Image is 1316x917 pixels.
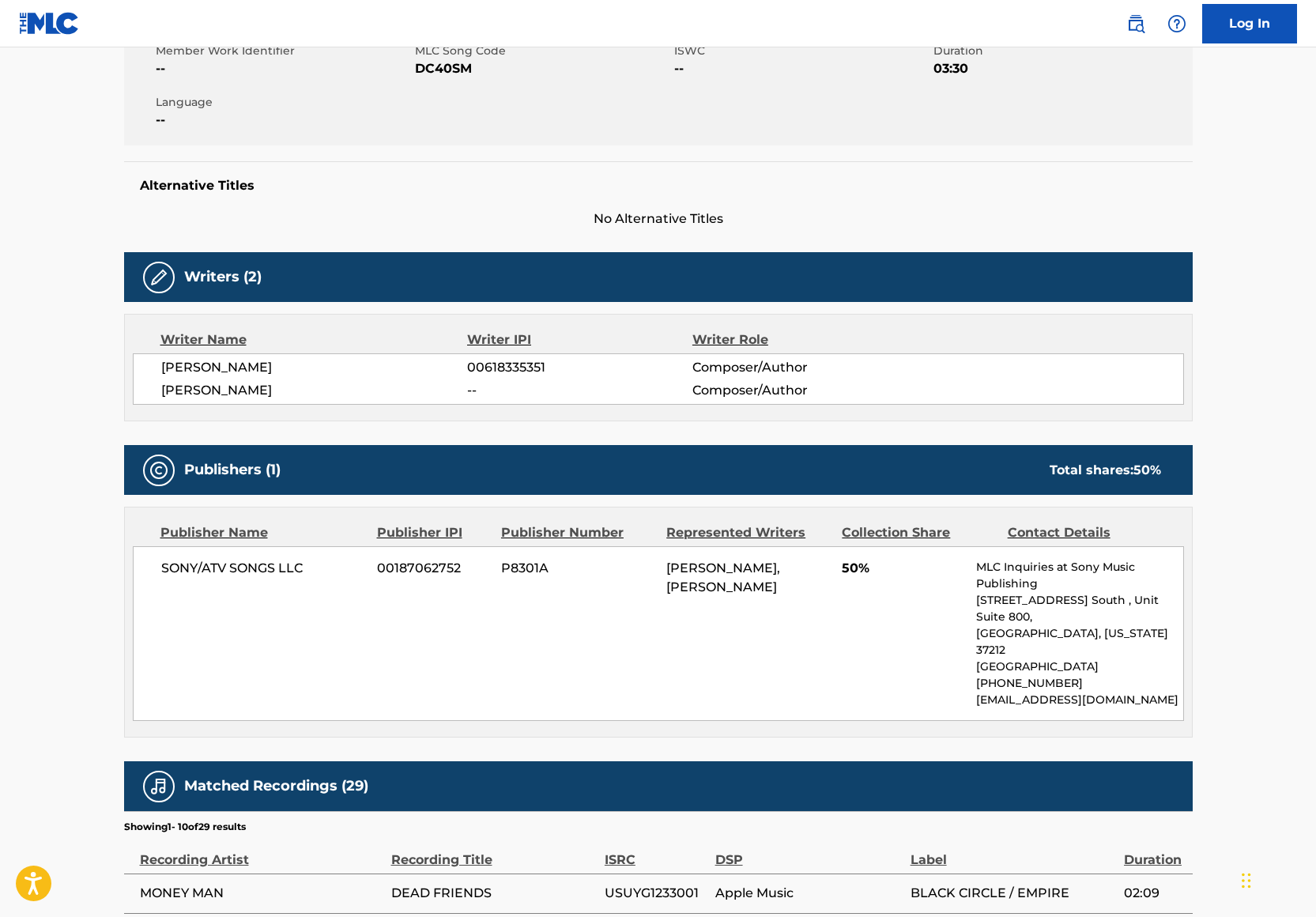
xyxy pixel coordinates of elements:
span: 50 % [1133,462,1161,477]
p: [STREET_ADDRESS] South , Unit Suite 800, [976,592,1182,625]
h5: Matched Recordings (29) [184,777,368,795]
img: help [1167,14,1186,33]
img: MLC Logo [19,12,80,35]
span: 02:09 [1124,884,1185,903]
span: Language [156,94,411,111]
div: Duration [1124,834,1185,870]
span: Composer/Author [692,358,897,377]
span: Duration [933,43,1189,59]
span: [PERSON_NAME], [PERSON_NAME] [666,560,780,594]
div: Help [1161,8,1193,40]
span: Composer/Author [692,381,897,400]
div: DSP [715,834,903,870]
span: 50% [842,559,964,578]
div: Recording Artist [140,834,383,870]
img: Matched Recordings [149,777,168,796]
span: -- [467,381,692,400]
h5: Alternative Titles [140,178,1177,194]
span: DC40SM [415,59,670,78]
div: Contact Details [1008,523,1161,542]
img: Publishers [149,461,168,480]
h5: Publishers (1) [184,461,281,479]
div: Label [911,834,1116,870]
span: -- [156,111,411,130]
img: Writers [149,268,168,287]
div: Writer Role [692,330,897,349]
div: Recording Title [391,834,597,870]
h5: Writers (2) [184,268,262,286]
p: [GEOGRAPHIC_DATA] [976,659,1182,675]
div: Represented Writers [666,523,830,542]
span: DEAD FRIENDS [391,884,597,903]
div: Writer IPI [467,330,692,349]
span: USUYG1233001 [605,884,707,903]
p: [EMAIL_ADDRESS][DOMAIN_NAME] [976,692,1182,708]
iframe: Chat Widget [1237,841,1316,917]
div: Publisher Name [160,523,365,542]
span: [PERSON_NAME] [161,358,468,377]
span: [PERSON_NAME] [161,381,468,400]
span: 03:30 [933,59,1189,78]
p: [GEOGRAPHIC_DATA], [US_STATE] 37212 [976,625,1182,659]
p: Showing 1 - 10 of 29 results [124,820,246,834]
a: Public Search [1120,8,1152,40]
div: ISRC [605,834,707,870]
div: Publisher Number [501,523,654,542]
span: Member Work Identifier [156,43,411,59]
span: MLC Song Code [415,43,670,59]
span: No Alternative Titles [124,209,1193,228]
p: [PHONE_NUMBER] [976,675,1182,692]
span: -- [674,59,929,78]
div: Collection Share [842,523,995,542]
span: P8301A [501,559,654,578]
span: ISWC [674,43,929,59]
a: Log In [1202,4,1297,43]
span: 00187062752 [377,559,489,578]
span: 00618335351 [467,358,692,377]
div: Total shares: [1050,461,1161,480]
p: MLC Inquiries at Sony Music Publishing [976,559,1182,592]
span: SONY/ATV SONGS LLC [161,559,366,578]
span: Apple Music [715,884,903,903]
div: Writer Name [160,330,468,349]
span: -- [156,59,411,78]
img: search [1126,14,1145,33]
span: BLACK CIRCLE / EMPIRE [911,884,1116,903]
span: MONEY MAN [140,884,383,903]
div: Drag [1242,857,1251,904]
div: Publisher IPI [377,523,489,542]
